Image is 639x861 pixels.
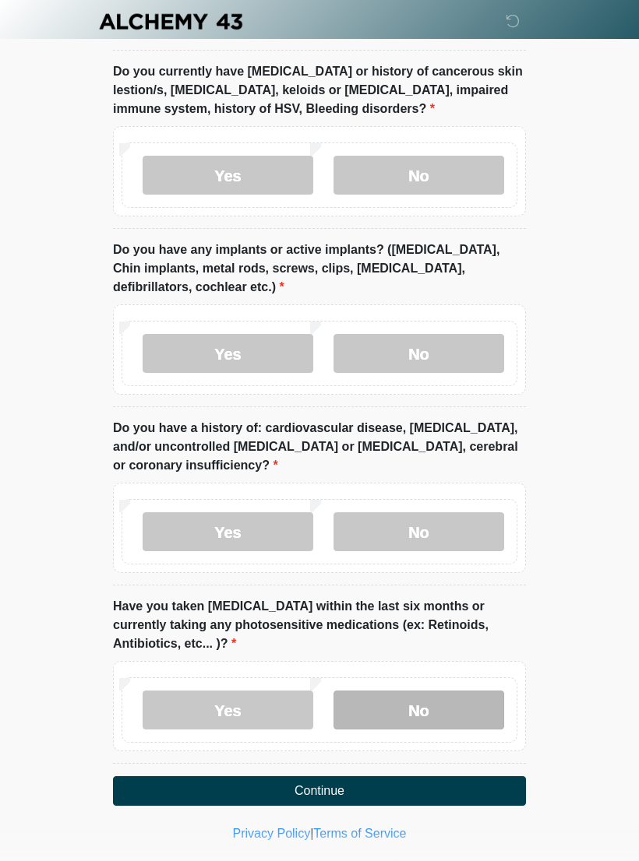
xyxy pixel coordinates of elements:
label: Yes [143,334,313,373]
label: No [334,156,504,195]
label: Have you taken [MEDICAL_DATA] within the last six months or currently taking any photosensitive m... [113,597,526,653]
label: Yes [143,512,313,551]
label: Yes [143,691,313,729]
label: Do you currently have [MEDICAL_DATA] or history of cancerous skin lestion/s, [MEDICAL_DATA], kelo... [113,62,526,118]
label: No [334,334,504,373]
label: Yes [143,156,313,195]
label: Do you have a history of: cardiovascular disease, [MEDICAL_DATA], and/or uncontrolled [MEDICAL_DA... [113,419,526,475]
a: Terms of Service [313,827,406,840]
img: Alchemy 43 Logo [97,12,244,31]
label: No [334,512,504,551]
a: | [310,827,313,840]
label: Do you have any implants or active implants? ([MEDICAL_DATA], Chin implants, metal rods, screws, ... [113,241,526,297]
a: Privacy Policy [233,827,311,840]
button: Continue [113,776,526,806]
label: No [334,691,504,729]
